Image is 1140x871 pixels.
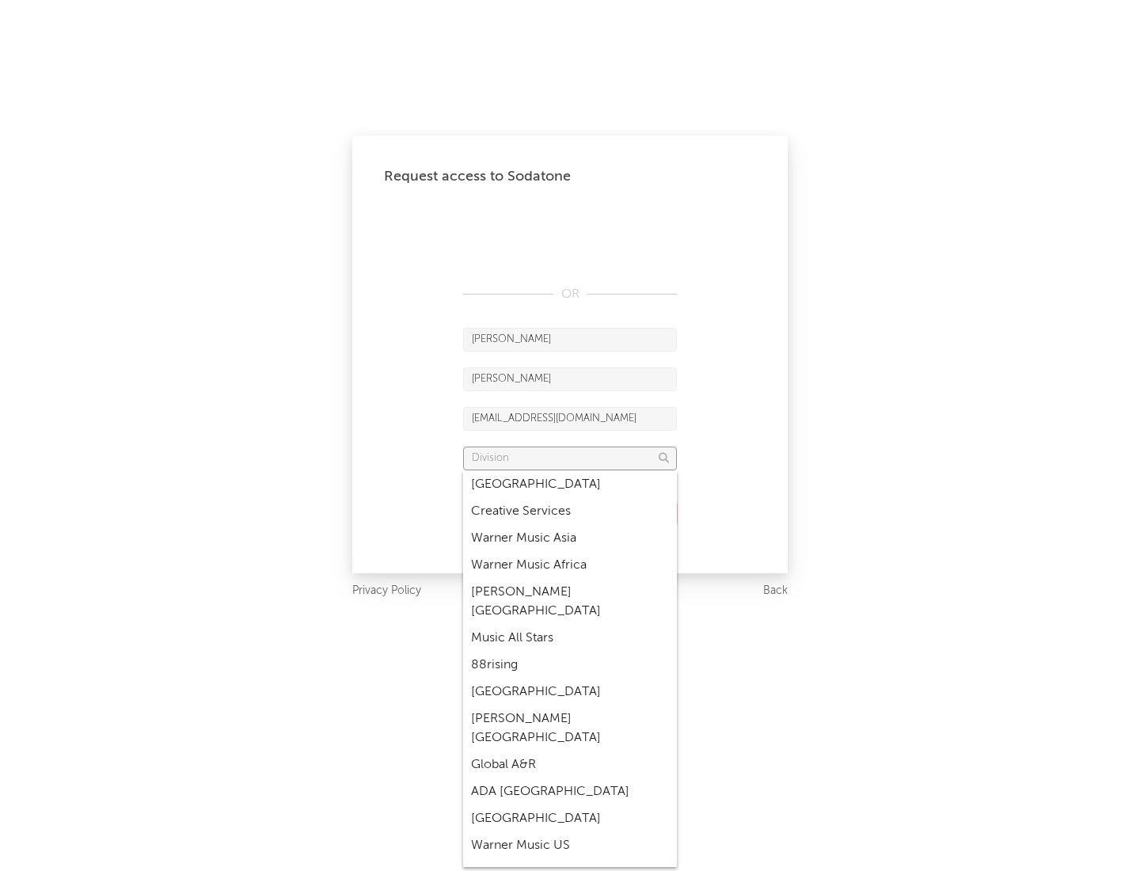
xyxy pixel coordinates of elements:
[352,581,421,601] a: Privacy Policy
[384,167,756,186] div: Request access to Sodatone
[463,579,677,625] div: [PERSON_NAME] [GEOGRAPHIC_DATA]
[463,832,677,859] div: Warner Music US
[463,367,677,391] input: Last Name
[463,525,677,552] div: Warner Music Asia
[463,778,677,805] div: ADA [GEOGRAPHIC_DATA]
[463,285,677,304] div: OR
[463,679,677,706] div: [GEOGRAPHIC_DATA]
[463,751,677,778] div: Global A&R
[463,625,677,652] div: Music All Stars
[463,471,677,498] div: [GEOGRAPHIC_DATA]
[463,407,677,431] input: Email
[463,447,677,470] input: Division
[463,552,677,579] div: Warner Music Africa
[463,652,677,679] div: 88rising
[463,706,677,751] div: [PERSON_NAME] [GEOGRAPHIC_DATA]
[463,498,677,525] div: Creative Services
[463,805,677,832] div: [GEOGRAPHIC_DATA]
[763,581,788,601] a: Back
[463,328,677,352] input: First Name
